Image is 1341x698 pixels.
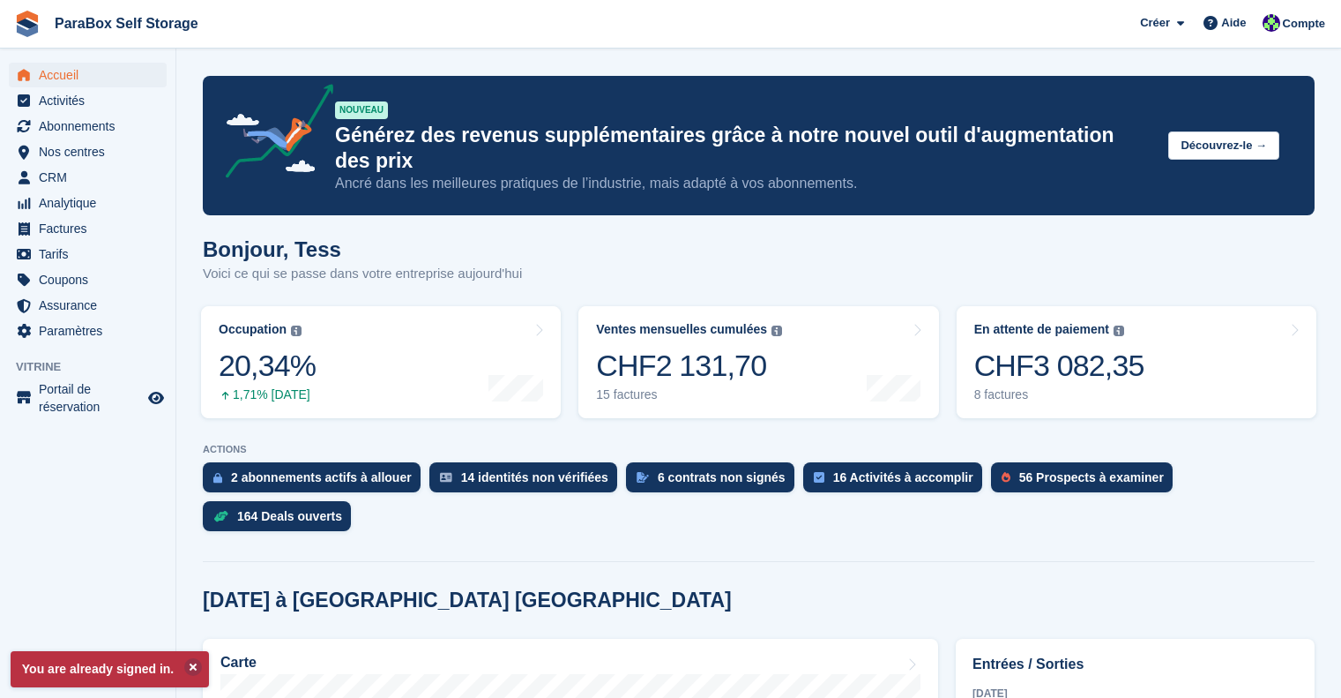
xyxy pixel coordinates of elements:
div: Ventes mensuelles cumulées [596,322,767,337]
span: Abonnements [39,114,145,139]
p: ACTIONS [203,444,1315,455]
a: 56 Prospects à examiner [991,462,1181,501]
a: En attente de paiement CHF3 082,35 8 factures [957,306,1316,418]
span: Paramètres [39,319,145,343]
img: deal-1b604bf984904fb50ccaf53a9ad4b4a5d6e5aea283cecdc64d6e3604feb123c2.svg [213,510,228,522]
a: menu [9,293,167,318]
a: menu [9,139,167,164]
div: 14 identités non vérifiées [461,470,608,484]
img: Tess Bédat [1263,14,1280,32]
div: En attente de paiement [974,322,1109,337]
a: menu [9,88,167,113]
span: Aide [1221,14,1246,32]
a: menu [9,242,167,266]
div: CHF3 082,35 [974,348,1144,384]
div: 56 Prospects à examiner [1019,470,1164,484]
h2: [DATE] à [GEOGRAPHIC_DATA] [GEOGRAPHIC_DATA] [203,589,732,612]
span: Portail de réservation [39,380,145,416]
a: ParaBox Self Storage [48,9,205,38]
a: 164 Deals ouverts [203,501,360,540]
div: 1,71% [DATE] [219,387,316,402]
span: Tarifs [39,242,145,266]
span: Compte [1283,15,1325,33]
div: 20,34% [219,348,316,384]
div: CHF2 131,70 [596,348,782,384]
a: Occupation 20,34% 1,71% [DATE] [201,306,561,418]
span: Vitrine [16,358,175,376]
img: contract_signature_icon-13c848040528278c33f63329250d36e43548de30e8caae1d1a13099fd9432cc5.svg [637,472,649,483]
a: Ventes mensuelles cumulées CHF2 131,70 15 factures [578,306,938,418]
a: 14 identités non vérifiées [429,462,626,501]
h2: Entrées / Sorties [972,654,1298,675]
a: menu [9,114,167,139]
button: Découvrez-le → [1168,131,1279,161]
img: prospect-51fa495bee0391a8d652442698ab0144808aea92771e9ea1ae160a38d050c398.svg [1002,472,1010,483]
div: 2 abonnements actifs à allouer [231,470,412,484]
span: Analytique [39,191,145,215]
a: menu [9,165,167,190]
p: You are already signed in. [11,651,209,687]
img: stora-icon-8386f47178a22dfd0bd8f6a31ec36ba5ce8667c1dd55bd0f319d3a0aa187defe.svg [14,11,41,37]
span: Assurance [39,293,145,318]
a: menu [9,267,167,292]
a: 16 Activités à accomplir [803,462,991,501]
h2: Carte [220,655,257,671]
div: NOUVEAU [335,101,388,119]
img: price-adjustments-announcement-icon-8257ccfd72463d97f412b2fc003d46551f7dbcb40ab6d574587a9cd5c0d94... [211,84,334,184]
div: Occupation [219,322,287,337]
span: CRM [39,165,145,190]
span: Factures [39,216,145,241]
h1: Bonjour, Tess [203,237,522,261]
a: menu [9,216,167,241]
img: task-75834270c22a3079a89374b754ae025e5fb1db73e45f91037f5363f120a921f8.svg [814,472,824,483]
p: Voici ce qui se passe dans votre entreprise aujourd'hui [203,264,522,284]
div: 164 Deals ouverts [237,509,342,523]
div: 8 factures [974,387,1144,402]
img: verify_identity-adf6edd0f0f0b5bbfe63781bf79b02c33cf7c696d77639b501bdc392416b5a36.svg [440,472,452,483]
span: Coupons [39,267,145,292]
a: menu [9,191,167,215]
div: 16 Activités à accomplir [833,470,973,484]
p: Ancré dans les meilleures pratiques de l’industrie, mais adapté à vos abonnements. [335,174,1154,193]
a: 2 abonnements actifs à allouer [203,462,429,501]
p: Générez des revenus supplémentaires grâce à notre nouvel outil d'augmentation des prix [335,123,1154,174]
a: menu [9,63,167,87]
a: Boutique d'aperçu [145,387,167,409]
a: menu [9,380,167,416]
img: active_subscription_to_allocate_icon-d502201f5373d7db506a760aba3b589e785aa758c864c3986d89f69b8ff3... [213,472,222,484]
a: menu [9,319,167,343]
span: Activités [39,88,145,113]
a: 6 contrats non signés [626,462,803,501]
div: 6 contrats non signés [658,470,786,484]
span: Créer [1140,14,1170,32]
span: Accueil [39,63,145,87]
img: icon-info-grey-7440780725fd019a000dd9b08b2336e03edf1995a4989e88bcd33f0948082b44.svg [1114,326,1124,336]
img: icon-info-grey-7440780725fd019a000dd9b08b2336e03edf1995a4989e88bcd33f0948082b44.svg [771,326,782,336]
div: 15 factures [596,387,782,402]
img: icon-info-grey-7440780725fd019a000dd9b08b2336e03edf1995a4989e88bcd33f0948082b44.svg [291,326,302,336]
span: Nos centres [39,139,145,164]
